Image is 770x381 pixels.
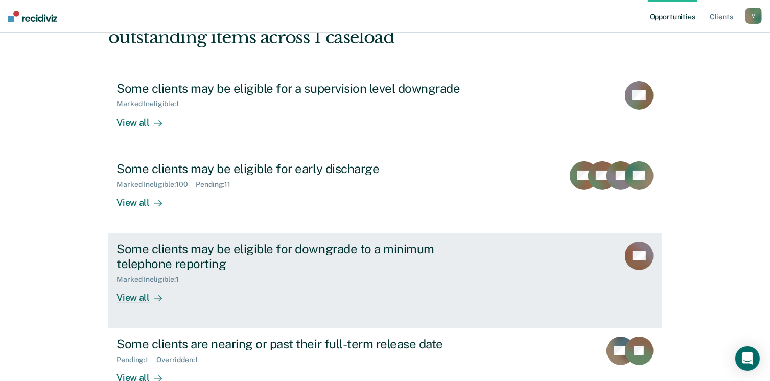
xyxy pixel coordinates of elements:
[196,180,239,189] div: Pending : 11
[116,337,475,351] div: Some clients are nearing or past their full-term release date
[108,233,661,328] a: Some clients may be eligible for downgrade to a minimum telephone reportingMarked Ineligible:1Vie...
[8,11,57,22] img: Recidiviz
[108,6,551,48] div: Hi, [PERSON_NAME]. We’ve found some outstanding items across 1 caseload
[745,8,762,24] button: V
[108,73,661,153] a: Some clients may be eligible for a supervision level downgradeMarked Ineligible:1View all
[116,355,156,364] div: Pending : 1
[156,355,205,364] div: Overridden : 1
[108,153,661,233] a: Some clients may be eligible for early dischargeMarked Ineligible:100Pending:11View all
[116,275,186,284] div: Marked Ineligible : 1
[735,346,760,371] div: Open Intercom Messenger
[116,81,475,96] div: Some clients may be eligible for a supervision level downgrade
[116,283,174,303] div: View all
[116,108,174,128] div: View all
[116,100,186,108] div: Marked Ineligible : 1
[116,161,475,176] div: Some clients may be eligible for early discharge
[116,242,475,271] div: Some clients may be eligible for downgrade to a minimum telephone reporting
[116,188,174,208] div: View all
[116,180,196,189] div: Marked Ineligible : 100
